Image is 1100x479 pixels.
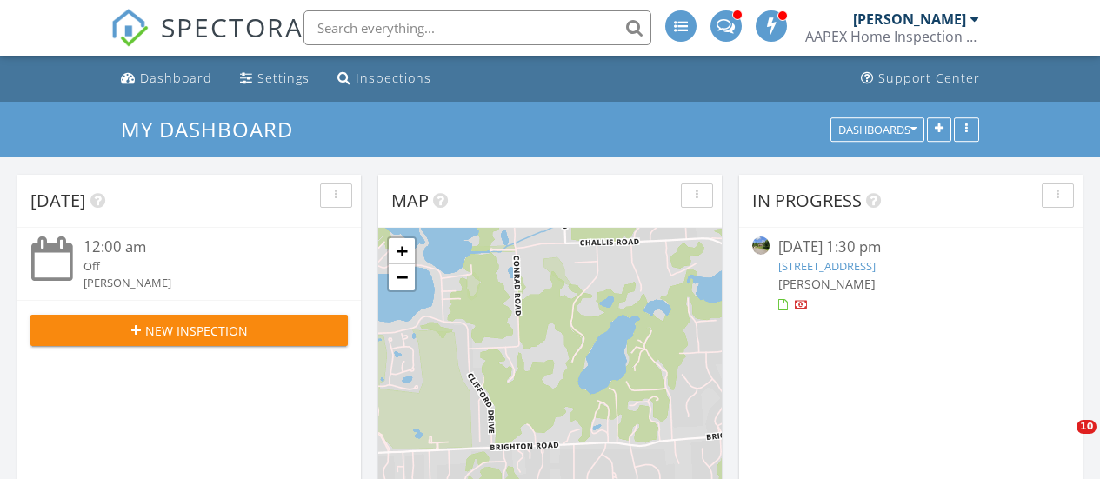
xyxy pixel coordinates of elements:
[854,63,987,95] a: Support Center
[752,236,770,254] img: streetview
[233,63,317,95] a: Settings
[878,70,980,86] div: Support Center
[145,322,248,340] span: New Inspection
[83,275,322,291] div: [PERSON_NAME]
[83,236,322,258] div: 12:00 am
[121,115,308,143] a: My Dashboard
[389,264,415,290] a: Zoom out
[778,236,1043,258] div: [DATE] 1:30 pm
[778,276,876,292] span: [PERSON_NAME]
[257,70,310,86] div: Settings
[778,258,876,274] a: [STREET_ADDRESS]
[1077,420,1097,434] span: 10
[330,63,438,95] a: Inspections
[110,9,149,47] img: The Best Home Inspection Software - Spectora
[838,123,917,136] div: Dashboards
[752,189,862,212] span: In Progress
[140,70,212,86] div: Dashboard
[830,117,924,142] button: Dashboards
[83,258,322,275] div: Off
[853,10,966,28] div: [PERSON_NAME]
[391,189,429,212] span: Map
[114,63,219,95] a: Dashboard
[1041,420,1083,462] iframe: Intercom live chat
[389,238,415,264] a: Zoom in
[30,315,348,346] button: New Inspection
[30,189,86,212] span: [DATE]
[356,70,431,86] div: Inspections
[110,23,303,60] a: SPECTORA
[752,236,1070,314] a: [DATE] 1:30 pm [STREET_ADDRESS] [PERSON_NAME]
[303,10,651,45] input: Search everything...
[805,28,979,45] div: AAPEX Home Inspection Services
[161,9,303,45] span: SPECTORA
